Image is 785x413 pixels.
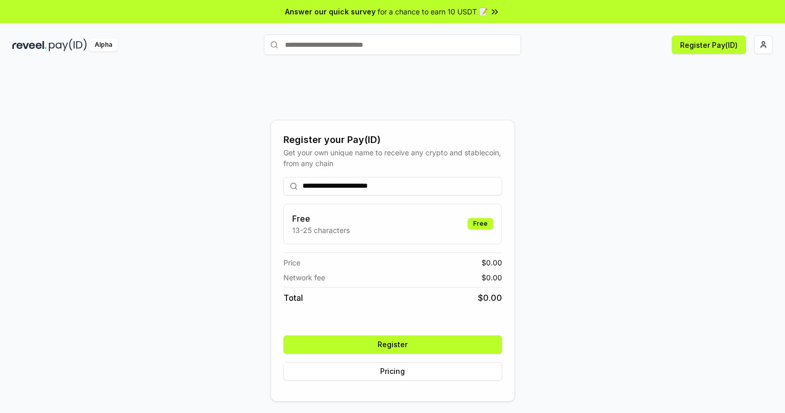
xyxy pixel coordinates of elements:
[672,35,746,54] button: Register Pay(ID)
[283,292,303,304] span: Total
[283,257,300,268] span: Price
[49,39,87,51] img: pay_id
[478,292,502,304] span: $ 0.00
[481,272,502,283] span: $ 0.00
[292,225,350,236] p: 13-25 characters
[283,362,502,381] button: Pricing
[378,6,488,17] span: for a chance to earn 10 USDT 📝
[283,133,502,147] div: Register your Pay(ID)
[285,6,376,17] span: Answer our quick survey
[292,212,350,225] h3: Free
[481,257,502,268] span: $ 0.00
[283,147,502,169] div: Get your own unique name to receive any crypto and stablecoin, from any chain
[283,272,325,283] span: Network fee
[12,39,47,51] img: reveel_dark
[468,218,493,229] div: Free
[89,39,118,51] div: Alpha
[283,335,502,354] button: Register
